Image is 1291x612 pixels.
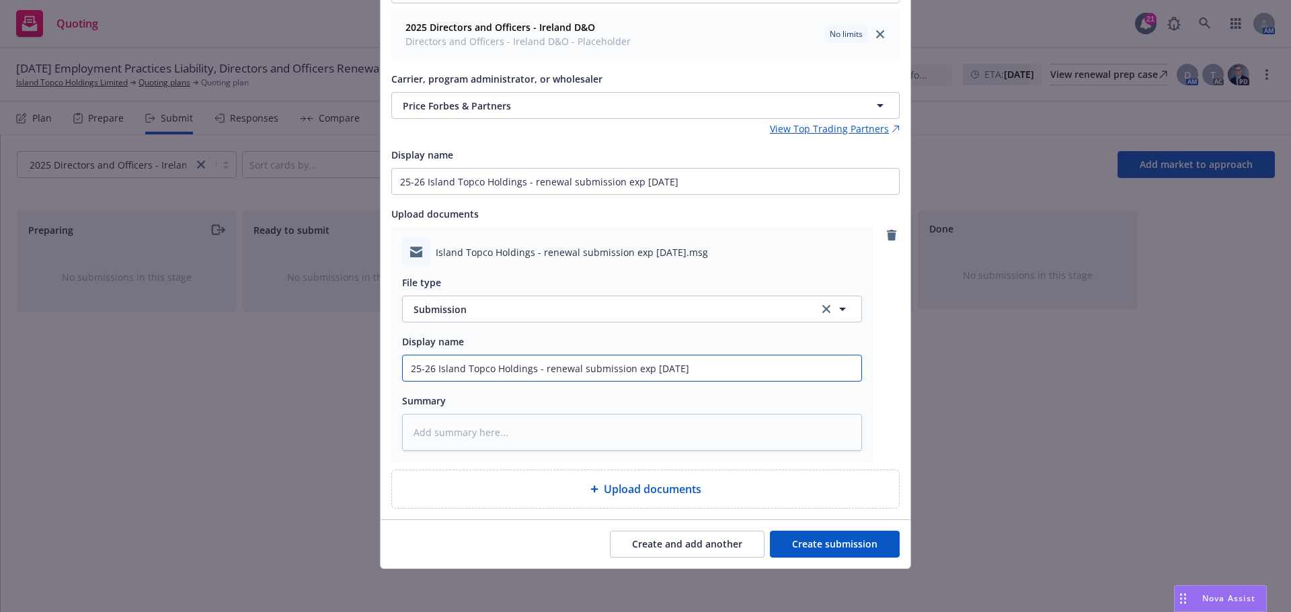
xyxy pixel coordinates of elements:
[1202,593,1255,604] span: Nova Assist
[405,21,595,34] strong: 2025 Directors and Officers - Ireland D&O
[405,34,631,48] span: Directors and Officers - Ireland D&O - Placeholder
[770,122,900,136] a: View Top Trading Partners
[604,481,701,497] span: Upload documents
[770,531,900,558] button: Create submission
[414,302,792,316] span: Submission
[391,73,602,85] span: Carrier, program administrator, or wholesaler
[818,301,834,317] a: clear selection
[402,335,464,348] span: Display name
[830,28,863,40] span: No limits
[391,148,453,161] span: Display name
[872,26,888,42] a: close
[391,470,900,509] div: Upload documents
[391,92,900,119] button: Price Forbes & Partners
[1175,586,1191,611] div: Drag to move
[403,99,825,113] span: Price Forbes & Partners
[884,227,900,243] a: remove
[402,296,862,322] button: Submissionclear selection
[402,276,441,289] span: File type
[391,208,479,220] span: Upload documents
[1174,585,1267,612] button: Nova Assist
[403,355,861,381] input: Add display name here...
[610,531,765,558] button: Create and add another
[402,394,446,407] span: Summary
[436,245,708,259] span: Island Topco Holdings - renewal submission exp [DATE].msg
